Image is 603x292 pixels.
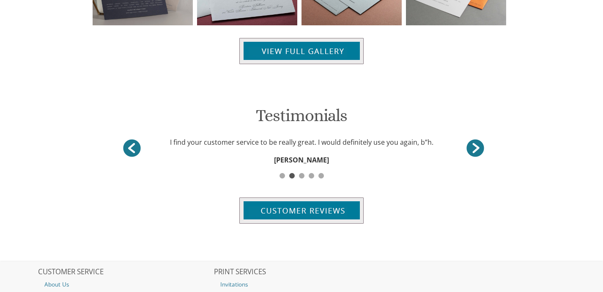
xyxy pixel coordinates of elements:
[277,167,287,175] a: 1
[465,138,486,159] a: <
[239,197,364,224] img: customer-reviews-btn.jpg
[214,268,389,276] h2: PRINT SERVICES
[280,173,285,178] span: 1
[287,167,297,175] a: 2
[154,135,449,149] div: I find your customer service to be really great. I would definitely use you again, b”h.
[289,173,295,178] span: 2
[297,167,307,175] a: 3
[38,268,213,276] h2: CUSTOMER SERVICE
[117,153,486,167] div: [PERSON_NAME]
[307,167,316,175] a: 4
[318,173,324,178] span: 5
[214,279,389,290] a: Invitations
[316,167,326,175] a: 5
[117,106,486,131] h1: Testimonials
[309,173,314,178] span: 4
[299,173,304,178] span: 3
[121,138,143,159] a: >
[38,279,213,290] a: About Us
